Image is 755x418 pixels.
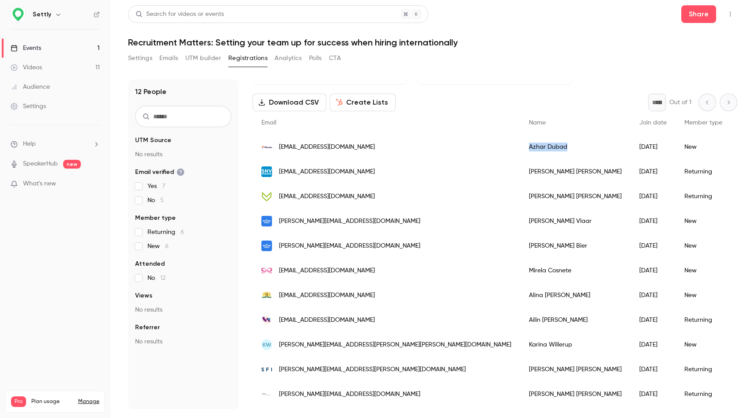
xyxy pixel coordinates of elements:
div: [PERSON_NAME] [PERSON_NAME] [520,382,630,407]
button: Create Lists [330,94,396,111]
span: KW [263,341,271,349]
div: [DATE] [630,209,676,233]
div: [DATE] [630,357,676,382]
div: [DATE] [630,233,676,258]
img: snv.org [261,166,272,177]
img: Settly [11,8,25,22]
img: voerman.com [261,191,272,202]
h1: Recruitment Matters: Setting your team up for success when hiring internationally [128,37,737,48]
img: getstream.io [261,216,272,226]
span: Member type [135,214,176,222]
span: [EMAIL_ADDRESS][DOMAIN_NAME] [279,192,375,201]
span: New [147,242,169,251]
div: [DATE] [630,135,676,159]
div: Returning [676,184,731,209]
div: New [676,233,731,258]
div: Karina Willerup [520,332,630,357]
div: Audience [11,83,50,91]
button: CTA [329,51,341,65]
img: vio.com [261,146,272,149]
p: Out of 1 [669,98,691,107]
div: Search for videos or events [136,10,224,19]
h6: Settly [33,10,51,19]
img: sfimarkets.com [261,364,272,375]
button: Emails [159,51,178,65]
div: [DATE] [630,258,676,283]
span: Help [23,139,36,149]
div: New [676,258,731,283]
span: 6 [165,243,169,249]
span: Plan usage [31,398,73,405]
div: [DATE] [630,332,676,357]
span: 5 [160,197,164,203]
div: [PERSON_NAME] Vlaar [520,209,630,233]
div: Azhar Dubad [520,135,630,159]
div: Events [11,44,41,53]
div: [PERSON_NAME] [PERSON_NAME] [520,357,630,382]
div: Returning [676,382,731,407]
iframe: Noticeable Trigger [89,180,100,188]
div: New [676,135,731,159]
span: [PERSON_NAME][EMAIL_ADDRESS][DOMAIN_NAME] [279,217,420,226]
button: Polls [309,51,322,65]
span: UTM Source [135,136,171,145]
span: [EMAIL_ADDRESS][DOMAIN_NAME] [279,291,375,300]
span: [EMAIL_ADDRESS][DOMAIN_NAME] [279,167,375,177]
div: [DATE] [630,283,676,308]
img: denhaag.nl [261,290,272,301]
span: 7 [162,183,165,189]
div: Returning [676,308,731,332]
div: New [676,209,731,233]
div: [DATE] [630,382,676,407]
div: [DATE] [630,308,676,332]
span: 6 [181,229,184,235]
span: Email [261,120,276,126]
button: UTM builder [185,51,221,65]
div: Mirela Cosnete [520,258,630,283]
span: [PERSON_NAME][EMAIL_ADDRESS][PERSON_NAME][PERSON_NAME][DOMAIN_NAME] [279,340,511,350]
span: [EMAIL_ADDRESS][DOMAIN_NAME] [279,316,375,325]
div: New [676,332,731,357]
p: No results [135,337,231,346]
span: Name [529,120,546,126]
div: Videos [11,63,42,72]
button: Share [681,5,716,23]
div: Settings [11,102,46,111]
div: Alina [PERSON_NAME] [520,283,630,308]
div: [PERSON_NAME] [PERSON_NAME] [520,159,630,184]
div: [PERSON_NAME] [PERSON_NAME] [520,184,630,209]
img: francisconsultancy.com [261,389,272,399]
button: Download CSV [253,94,326,111]
span: Attended [135,260,165,268]
span: Email verified [135,168,185,177]
div: [PERSON_NAME] Bier [520,233,630,258]
button: Registrations [228,51,268,65]
span: No [147,274,166,282]
img: hunkemoller.com [261,265,272,276]
span: Pro [11,396,26,407]
button: Analytics [275,51,302,65]
span: [PERSON_NAME][EMAIL_ADDRESS][DOMAIN_NAME] [279,390,420,399]
span: Referrer [135,323,160,332]
div: Returning [676,159,731,184]
span: [PERSON_NAME][EMAIL_ADDRESS][DOMAIN_NAME] [279,241,420,251]
section: facet-groups [135,136,231,346]
div: Ailin [PERSON_NAME] [520,308,630,332]
h1: 12 People [135,87,166,97]
span: What's new [23,179,56,188]
img: getstream.io [261,241,272,251]
li: help-dropdown-opener [11,139,100,149]
a: Manage [78,398,99,405]
span: Join date [639,120,667,126]
a: SpeakerHub [23,159,58,169]
div: Returning [676,357,731,382]
span: [PERSON_NAME][EMAIL_ADDRESS][PERSON_NAME][DOMAIN_NAME] [279,365,466,374]
div: New [676,283,731,308]
span: new [63,160,81,169]
p: No results [135,305,231,314]
span: Returning [147,228,184,237]
img: thehrchapter.com [261,315,272,325]
span: Views [135,291,152,300]
p: No results [135,150,231,159]
span: Member type [684,120,722,126]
